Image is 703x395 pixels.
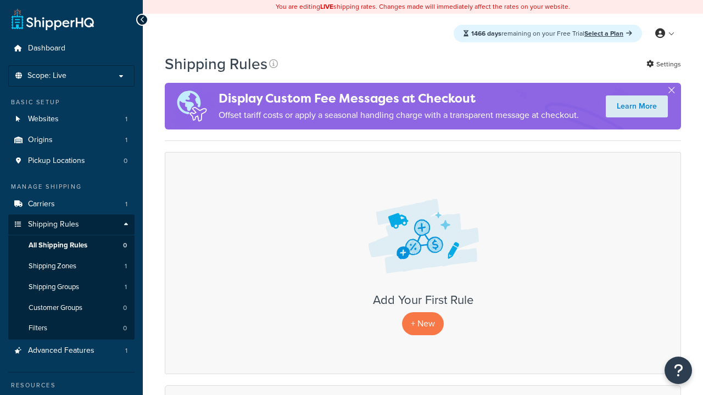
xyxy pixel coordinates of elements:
[29,241,87,250] span: All Shipping Rules
[124,156,127,166] span: 0
[27,71,66,81] span: Scope: Live
[8,38,135,59] a: Dashboard
[454,25,642,42] div: remaining on your Free Trial
[8,109,135,129] li: Websites
[8,215,135,235] a: Shipping Rules
[125,200,127,209] span: 1
[8,256,135,276] li: Shipping Zones
[402,312,444,335] p: + New
[8,256,135,276] a: Shipping Zones 1
[8,130,135,150] a: Origins 1
[8,318,135,338] li: Filters
[8,341,135,361] li: Advanced Features
[123,303,127,313] span: 0
[8,151,135,171] a: Pickup Locations 0
[28,44,65,53] span: Dashboard
[584,29,632,38] a: Select a Plan
[8,318,135,338] a: Filters 0
[125,262,127,271] span: 1
[176,294,669,307] h3: Add Your First Rule
[28,136,53,145] span: Origins
[29,303,82,313] span: Customer Groups
[8,130,135,150] li: Origins
[8,151,135,171] li: Pickup Locations
[28,346,94,356] span: Advanced Features
[8,341,135,361] a: Advanced Features 1
[28,156,85,166] span: Pickup Locations
[123,241,127,250] span: 0
[8,98,135,107] div: Basic Setup
[8,277,135,297] li: Shipping Groups
[665,357,692,384] button: Open Resource Center
[28,200,55,209] span: Carriers
[219,89,579,108] h4: Display Custom Fee Messages at Checkout
[125,115,127,124] span: 1
[8,235,135,256] li: All Shipping Rules
[8,277,135,297] a: Shipping Groups 1
[219,108,579,123] p: Offset tariff costs or apply a seasonal handling charge with a transparent message at checkout.
[8,298,135,318] a: Customer Groups 0
[606,95,668,117] a: Learn More
[165,53,267,75] h1: Shipping Rules
[8,194,135,215] li: Carriers
[12,8,94,30] a: ShipperHQ Home
[125,283,127,292] span: 1
[165,83,219,129] img: duties-banner-06bc72dcb5fe05cb3f9472aba00be2ae8eb53ab6f0d8bb03d382ba314ac3c341.png
[8,215,135,340] li: Shipping Rules
[8,235,135,256] a: All Shipping Rules 0
[28,220,79,229] span: Shipping Rules
[29,324,47,333] span: Filters
[29,283,79,292] span: Shipping Groups
[28,115,59,124] span: Websites
[471,29,501,38] strong: 1466 days
[125,346,127,356] span: 1
[646,57,681,72] a: Settings
[8,298,135,318] li: Customer Groups
[320,2,333,12] b: LIVE
[8,182,135,191] div: Manage Shipping
[8,109,135,129] a: Websites 1
[123,324,127,333] span: 0
[29,262,76,271] span: Shipping Zones
[8,381,135,390] div: Resources
[8,194,135,215] a: Carriers 1
[125,136,127,145] span: 1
